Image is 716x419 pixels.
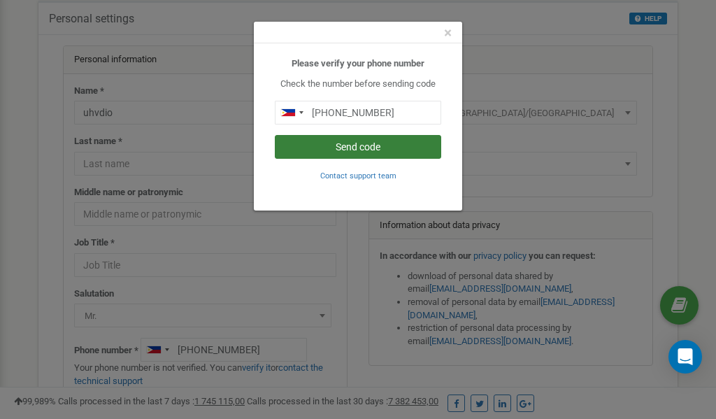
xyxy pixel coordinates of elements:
[668,340,702,374] div: Open Intercom Messenger
[275,135,441,159] button: Send code
[320,171,396,180] small: Contact support team
[275,101,441,125] input: 0905 123 4567
[292,58,424,69] b: Please verify your phone number
[275,78,441,91] p: Check the number before sending code
[275,101,308,124] div: Telephone country code
[444,24,452,41] span: ×
[320,170,396,180] a: Contact support team
[444,26,452,41] button: Close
